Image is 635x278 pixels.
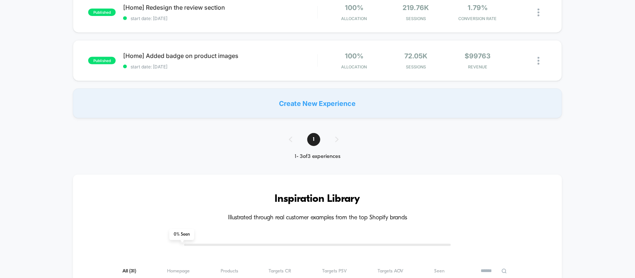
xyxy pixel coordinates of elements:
span: Sessions [387,64,445,69]
span: [Home] Redesign the review section [123,4,317,11]
span: CONVERSION RATE [449,16,507,21]
span: 0 % Seen [169,229,194,240]
div: 1 - 3 of 3 experiences [282,153,353,160]
img: close [538,57,539,65]
h4: Illustrated through real customer examples from the top Shopify brands [95,214,539,222]
span: Allocation [341,16,367,21]
span: 100% [345,52,363,60]
span: REVENUE [449,64,507,69]
span: All [122,268,136,274]
span: 72.05k [404,52,427,60]
span: start date: [DATE] [123,64,317,69]
span: Products [221,268,238,274]
span: Seen [434,268,445,274]
span: Homepage [167,268,190,274]
span: 1 [307,133,320,146]
span: $99763 [465,52,491,60]
span: Targets AOV [378,268,403,274]
div: Create New Experience [73,88,562,118]
span: ( 31 ) [129,269,136,274]
span: Targets CR [269,268,292,274]
img: close [538,9,539,16]
span: 219.76k [403,4,429,12]
span: Sessions [387,16,445,21]
span: Allocation [341,64,367,69]
span: [Home] Added badge on product images [123,52,317,59]
span: Targets PSV [322,268,347,274]
span: start date: [DATE] [123,16,317,21]
span: published [88,57,116,64]
h3: Inspiration Library [95,193,539,205]
span: 100% [345,4,363,12]
span: published [88,9,116,16]
span: 1.79% [468,4,488,12]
